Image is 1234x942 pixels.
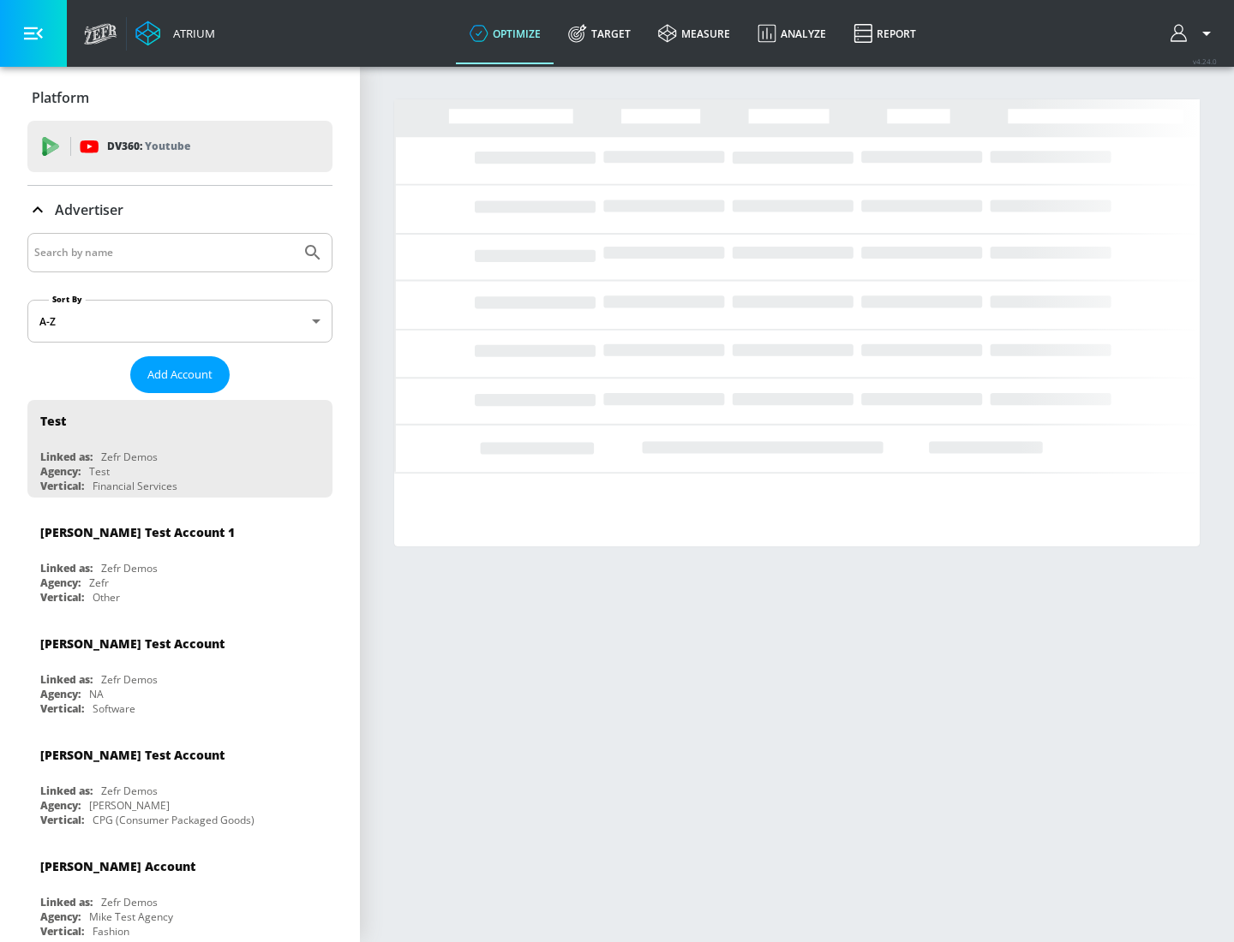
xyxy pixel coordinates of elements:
p: DV360: [107,137,190,156]
p: Advertiser [55,200,123,219]
div: Other [93,590,120,605]
div: [PERSON_NAME] Test AccountLinked as:Zefr DemosAgency:[PERSON_NAME]Vertical:CPG (Consumer Packaged... [27,734,332,832]
div: Test [89,464,110,479]
span: Add Account [147,365,213,385]
div: [PERSON_NAME] [89,798,170,813]
div: Linked as: [40,561,93,575]
div: [PERSON_NAME] Test Account 1Linked as:Zefr DemosAgency:ZefrVertical:Other [27,511,332,609]
button: Add Account [130,356,230,393]
div: Test [40,413,66,429]
div: Financial Services [93,479,177,493]
div: Mike Test Agency [89,909,173,924]
div: Zefr Demos [101,672,158,687]
p: Youtube [145,137,190,155]
div: Zefr Demos [101,561,158,575]
a: measure [644,3,744,64]
a: optimize [456,3,554,64]
div: TestLinked as:Zefr DemosAgency:TestVertical:Financial Services [27,400,332,498]
div: A-Z [27,300,332,343]
span: v 4.24.0 [1193,57,1217,66]
div: Agency: [40,687,81,701]
div: Vertical: [40,924,84,939]
a: Target [554,3,644,64]
div: DV360: Youtube [27,121,332,172]
a: Report [840,3,930,64]
div: [PERSON_NAME] Test Account [40,747,225,763]
div: Linked as: [40,450,93,464]
div: Agency: [40,575,81,590]
div: Vertical: [40,479,84,493]
p: Platform [32,88,89,107]
a: Atrium [135,21,215,46]
div: Advertiser [27,186,332,234]
div: Software [93,701,135,716]
div: [PERSON_NAME] Test AccountLinked as:Zefr DemosAgency:NAVertical:Software [27,623,332,720]
div: Agency: [40,798,81,813]
div: Zefr Demos [101,784,158,798]
div: Atrium [166,26,215,41]
div: Agency: [40,909,81,924]
div: NA [89,687,104,701]
div: Vertical: [40,590,84,605]
div: Vertical: [40,701,84,716]
div: Zefr [89,575,109,590]
div: Zefr Demos [101,895,158,909]
div: Platform [27,74,332,122]
input: Search by name [34,241,294,264]
div: Agency: [40,464,81,479]
div: Linked as: [40,672,93,687]
div: Linked as: [40,784,93,798]
label: Sort By [49,294,86,305]
div: Linked as: [40,895,93,909]
div: [PERSON_NAME] Test Account 1 [40,524,235,540]
div: [PERSON_NAME] Test Account [40,635,225,652]
div: Zefr Demos [101,450,158,464]
div: CPG (Consumer Packaged Goods) [93,813,255,827]
a: Analyze [744,3,840,64]
div: Vertical: [40,813,84,827]
div: Fashion [93,924,129,939]
div: [PERSON_NAME] Account [40,858,195,874]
